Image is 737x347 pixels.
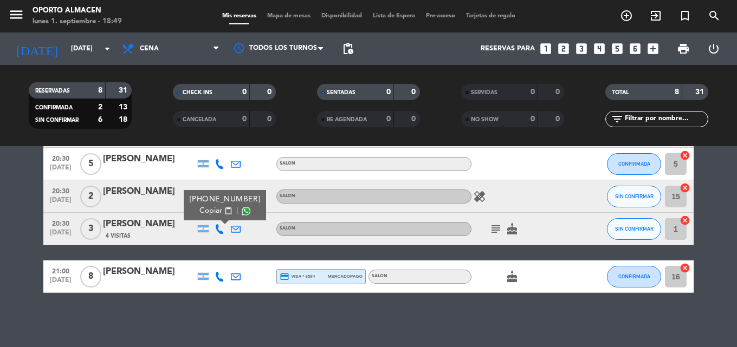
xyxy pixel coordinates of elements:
[680,215,690,226] i: cancel
[119,103,130,111] strong: 13
[607,186,661,207] button: SIN CONFIRMAR
[224,207,232,215] span: content_paste
[280,226,295,231] span: SALON
[680,150,690,161] i: cancel
[236,205,238,217] span: |
[8,37,66,61] i: [DATE]
[607,218,661,240] button: SIN CONFIRMAR
[280,194,295,198] span: SALON
[242,88,247,96] strong: 0
[267,88,274,96] strong: 0
[103,265,195,279] div: [PERSON_NAME]
[280,272,315,281] span: visa * 6584
[103,185,195,199] div: [PERSON_NAME]
[677,42,690,55] span: print
[555,115,562,123] strong: 0
[611,113,624,126] i: filter_list
[341,42,354,55] span: pending_actions
[103,152,195,166] div: [PERSON_NAME]
[592,42,606,56] i: looks_4
[539,42,553,56] i: looks_one
[678,9,691,22] i: turned_in_not
[47,197,74,209] span: [DATE]
[8,6,24,23] i: menu
[262,13,316,19] span: Mapa de mesas
[47,277,74,289] span: [DATE]
[481,45,535,53] span: Reservas para
[615,193,654,199] span: SIN CONFIRMAR
[103,217,195,231] div: [PERSON_NAME]
[506,222,519,235] i: cake
[35,105,73,110] span: CONFIRMADA
[47,229,74,241] span: [DATE]
[618,273,650,279] span: CONFIRMADA
[119,116,130,123] strong: 18
[489,222,502,235] i: subject
[183,117,216,122] span: CANCELADA
[47,264,74,277] span: 21:00
[618,161,650,167] span: CONFIRMADA
[242,115,247,123] strong: 0
[80,266,101,287] span: 8
[80,218,101,240] span: 3
[80,186,101,207] span: 2
[610,42,624,56] i: looks_5
[471,117,499,122] span: NO SHOW
[327,90,355,95] span: SENTADAS
[119,87,130,94] strong: 31
[8,6,24,27] button: menu
[183,90,212,95] span: CHECK INS
[531,115,535,123] strong: 0
[557,42,571,56] i: looks_two
[461,13,521,19] span: Tarjetas de regalo
[649,9,662,22] i: exit_to_app
[411,115,418,123] strong: 0
[386,115,391,123] strong: 0
[98,87,102,94] strong: 8
[612,90,629,95] span: TOTAL
[328,273,363,280] span: mercadopago
[101,42,114,55] i: arrow_drop_down
[47,164,74,176] span: [DATE]
[199,205,232,217] button: Copiarcontent_paste
[35,88,70,94] span: RESERVADAS
[98,116,102,123] strong: 6
[680,263,690,273] i: cancel
[327,117,367,122] span: RE AGENDADA
[607,266,661,287] button: CONFIRMADA
[33,5,122,16] div: Oporto Almacen
[106,232,131,240] span: 4 Visitas
[506,270,519,283] i: cake
[33,16,122,27] div: lunes 1. septiembre - 18:49
[280,272,289,281] i: credit_card
[140,45,159,53] span: Cena
[531,88,535,96] strong: 0
[190,194,261,205] div: [PHONE_NUMBER]
[47,217,74,229] span: 20:30
[620,9,633,22] i: add_circle_outline
[199,205,222,217] span: Copiar
[473,190,486,203] i: healing
[555,88,562,96] strong: 0
[624,113,708,125] input: Filtrar por nombre...
[80,153,101,175] span: 5
[411,88,418,96] strong: 0
[699,32,729,65] div: LOG OUT
[280,161,295,166] span: SALON
[615,226,654,232] span: SIN CONFIRMAR
[316,13,367,19] span: Disponibilidad
[628,42,642,56] i: looks_6
[680,182,690,193] i: cancel
[217,13,262,19] span: Mis reservas
[367,13,421,19] span: Lista de Espera
[421,13,461,19] span: Pre-acceso
[574,42,589,56] i: looks_3
[471,90,497,95] span: SERVIDAS
[47,184,74,197] span: 20:30
[607,153,661,175] button: CONFIRMADA
[695,88,706,96] strong: 31
[386,88,391,96] strong: 0
[646,42,660,56] i: add_box
[708,9,721,22] i: search
[267,115,274,123] strong: 0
